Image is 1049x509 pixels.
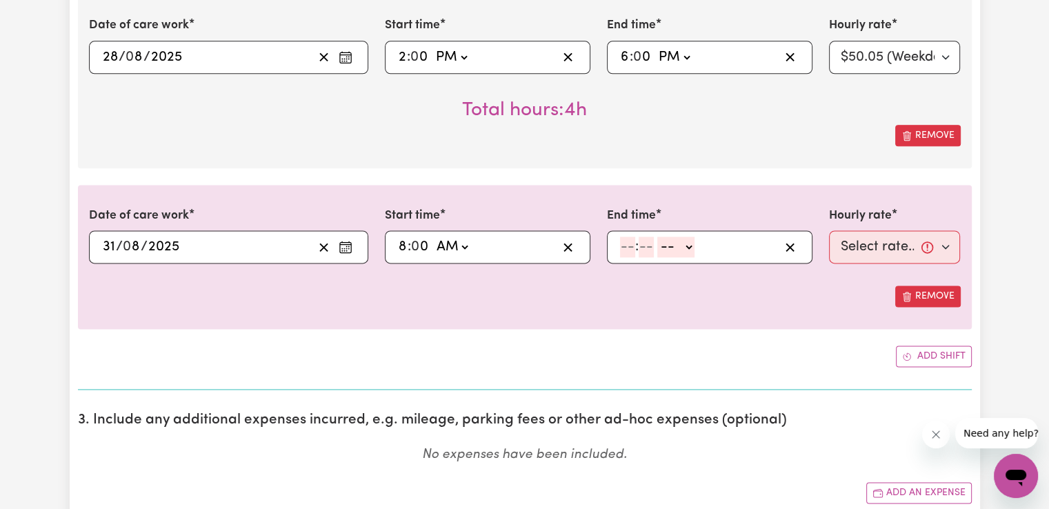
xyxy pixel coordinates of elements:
[829,17,892,34] label: Hourly rate
[313,47,334,68] button: Clear date
[412,237,430,257] input: --
[620,237,635,257] input: --
[422,448,627,461] em: No expenses have been included.
[634,47,652,68] input: --
[639,237,654,257] input: --
[334,237,357,257] button: Enter the date of care work
[955,418,1038,448] iframe: Message from company
[411,240,419,254] span: 0
[89,207,189,225] label: Date of care work
[143,50,150,65] span: /
[150,47,183,68] input: ----
[407,50,410,65] span: :
[462,101,587,120] span: Total hours worked: 4 hours
[896,346,972,367] button: Add another shift
[994,454,1038,498] iframe: Button to launch messaging window
[102,47,119,68] input: --
[385,207,440,225] label: Start time
[408,239,411,254] span: :
[8,10,83,21] span: Need any help?
[635,239,639,254] span: :
[119,50,126,65] span: /
[922,421,950,448] iframe: Close message
[102,237,116,257] input: --
[123,237,141,257] input: --
[126,47,143,68] input: --
[633,50,641,64] span: 0
[607,207,656,225] label: End time
[334,47,357,68] button: Enter the date of care work
[411,47,429,68] input: --
[78,412,972,429] h2: 3. Include any additional expenses incurred, e.g. mileage, parking fees or other ad-hoc expenses ...
[866,482,972,503] button: Add another expense
[829,207,892,225] label: Hourly rate
[89,17,189,34] label: Date of care work
[398,237,408,257] input: --
[895,125,961,146] button: Remove this shift
[313,237,334,257] button: Clear date
[141,239,148,254] span: /
[148,237,180,257] input: ----
[620,47,630,68] input: --
[630,50,633,65] span: :
[385,17,440,34] label: Start time
[116,239,123,254] span: /
[895,286,961,307] button: Remove this shift
[607,17,656,34] label: End time
[126,50,134,64] span: 0
[398,47,407,68] input: --
[123,240,131,254] span: 0
[410,50,419,64] span: 0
